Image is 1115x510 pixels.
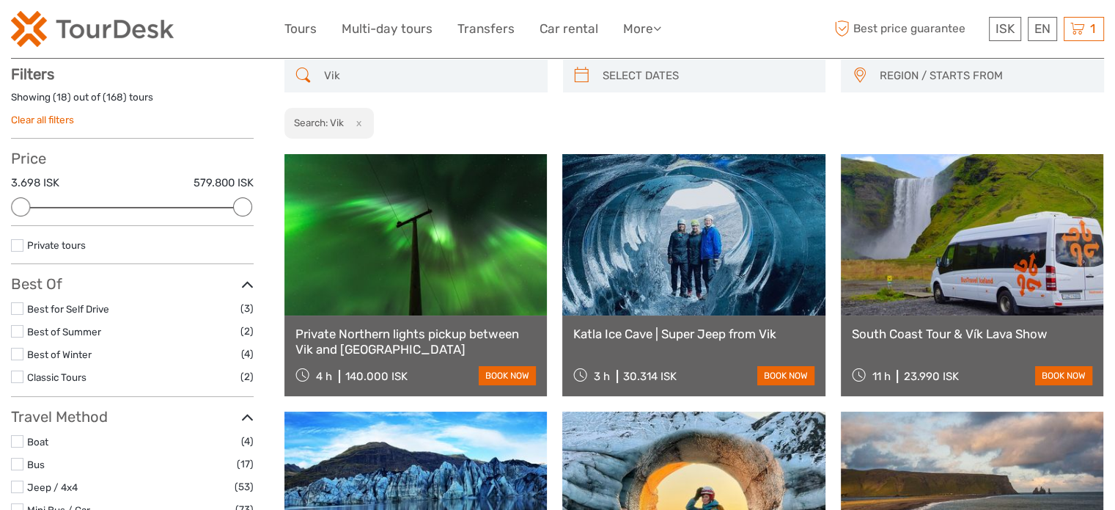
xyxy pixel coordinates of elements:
[1028,17,1057,41] div: EN
[56,90,67,104] label: 18
[573,327,814,341] a: Katla Ice Cave | Super Jeep from Vik
[457,18,515,40] a: Transfers
[11,408,254,426] h3: Travel Method
[540,18,598,40] a: Car rental
[27,303,109,315] a: Best for Self Drive
[27,371,87,383] a: Classic Tours
[27,349,92,360] a: Best of Winter
[872,370,890,383] span: 11 h
[623,18,661,40] a: More
[318,63,540,89] input: SEARCH
[11,175,59,191] label: 3.698 ISK
[11,65,54,83] strong: Filters
[21,26,166,37] p: We're away right now. Please check back later!
[27,459,45,470] a: Bus
[194,175,254,191] label: 579.800 ISK
[623,370,677,383] div: 30.314 ISK
[240,300,254,317] span: (3)
[241,433,254,450] span: (4)
[106,90,123,104] label: 168
[873,64,1097,88] button: REGION / STARTS FROM
[903,370,958,383] div: 23.990 ISK
[757,366,814,385] a: book now
[1088,21,1097,36] span: 1
[345,370,408,383] div: 140.000 ISK
[996,21,1015,36] span: ISK
[597,63,819,89] input: SELECT DATES
[316,370,332,383] span: 4 h
[27,481,78,493] a: Jeep / 4x4
[346,115,366,131] button: x
[237,456,254,473] span: (17)
[27,436,48,448] a: Boat
[295,327,536,357] a: Private Northern lights pickup between Vik and [GEOGRAPHIC_DATA]
[27,239,86,251] a: Private tours
[11,150,254,167] h3: Price
[284,18,317,40] a: Tours
[11,275,254,293] h3: Best Of
[11,114,74,125] a: Clear all filters
[852,327,1092,341] a: South Coast Tour & Vík Lava Show
[294,117,344,128] h2: Search: Vik
[11,11,174,47] img: 120-15d4194f-c635-41b9-a512-a3cb382bfb57_logo_small.png
[241,346,254,363] span: (4)
[240,323,254,340] span: (2)
[342,18,433,40] a: Multi-day tours
[27,326,101,338] a: Best of Summer
[235,478,254,495] span: (53)
[169,23,186,40] button: Open LiveChat chat widget
[240,368,254,385] span: (2)
[11,90,254,113] div: Showing ( ) out of ( ) tours
[479,366,536,385] a: book now
[594,370,610,383] span: 3 h
[831,17,985,41] span: Best price guarantee
[1035,366,1092,385] a: book now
